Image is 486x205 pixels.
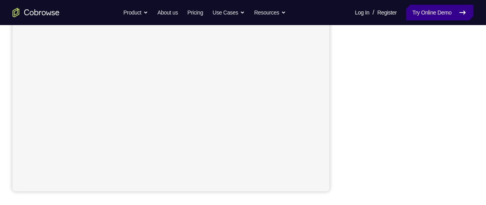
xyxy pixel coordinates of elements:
[187,5,203,20] a: Pricing
[378,5,397,20] a: Register
[406,5,473,20] a: Try Online Demo
[355,5,369,20] a: Log In
[13,8,60,17] a: Go to the home page
[157,5,178,20] a: About us
[254,5,286,20] button: Resources
[213,5,245,20] button: Use Cases
[372,8,374,17] span: /
[123,5,148,20] button: Product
